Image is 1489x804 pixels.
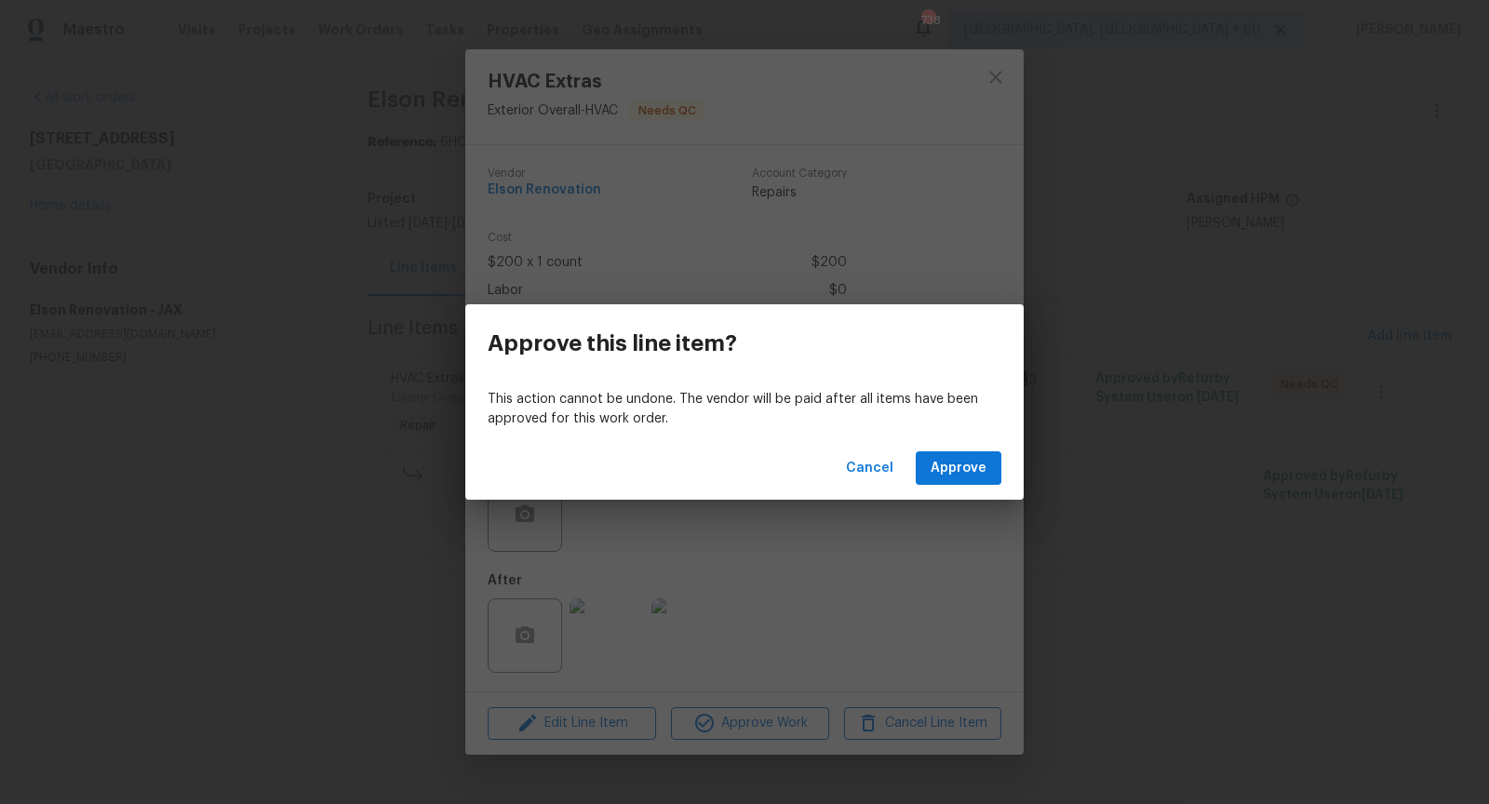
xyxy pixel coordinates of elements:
p: This action cannot be undone. The vendor will be paid after all items have been approved for this... [488,390,1001,429]
button: Approve [916,451,1001,486]
button: Cancel [838,451,901,486]
span: Approve [931,457,986,480]
span: Cancel [846,457,893,480]
h3: Approve this line item? [488,330,737,356]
